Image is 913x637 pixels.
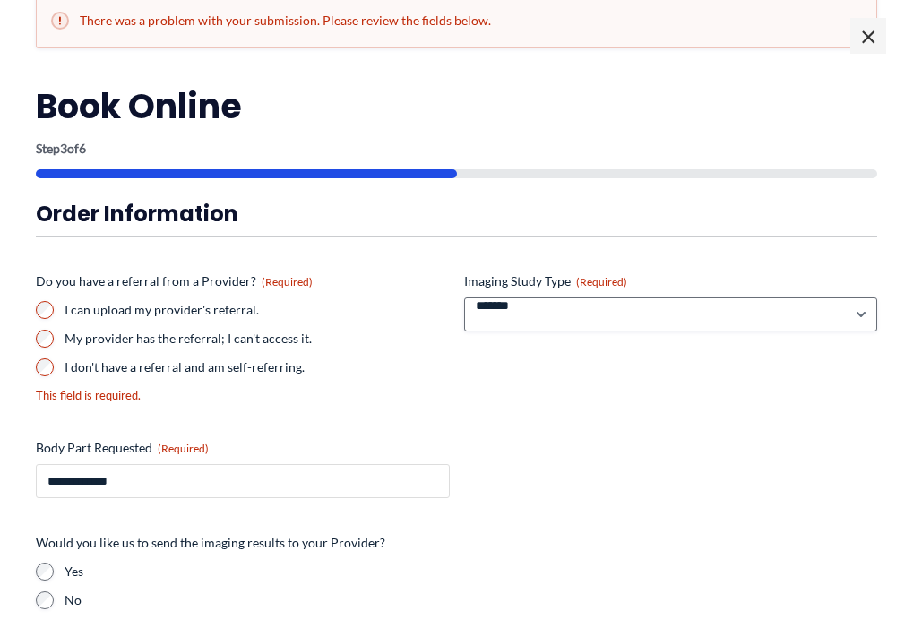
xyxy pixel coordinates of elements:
label: No [65,591,877,609]
span: (Required) [262,275,313,288]
label: I don't have a referral and am self-referring. [65,358,450,376]
h2: Book Online [36,84,877,128]
span: × [850,18,886,54]
label: Imaging Study Type [464,272,878,290]
legend: Would you like us to send the imaging results to your Provider? [36,534,385,552]
div: This field is required. [36,387,450,404]
label: I can upload my provider's referral. [65,301,450,319]
label: Body Part Requested [36,439,450,457]
h2: There was a problem with your submission. Please review the fields below. [51,12,862,30]
label: Yes [65,563,877,581]
span: (Required) [576,275,627,288]
label: My provider has the referral; I can't access it. [65,330,450,348]
p: Step of [36,142,877,155]
legend: Do you have a referral from a Provider? [36,272,313,290]
h3: Order Information [36,200,877,228]
span: 6 [79,141,86,156]
span: (Required) [158,442,209,455]
span: 3 [60,141,67,156]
